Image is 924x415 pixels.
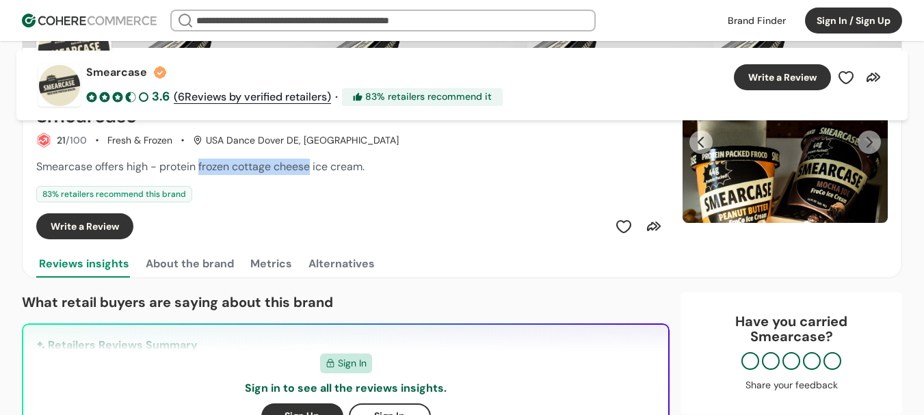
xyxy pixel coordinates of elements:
button: About the brand [143,250,237,278]
span: 21 [57,134,66,146]
img: Slide 0 [683,62,888,223]
div: Share your feedback [694,378,888,392]
span: /100 [66,134,87,146]
button: Write a Review [36,213,133,239]
div: Carousel [683,62,888,223]
p: What retail buyers are saying about this brand [22,292,670,312]
div: 83 % retailers recommend this brand [36,186,192,202]
div: Have you carried [694,314,888,344]
span: Sign In [338,356,367,371]
div: Slide 1 [683,62,888,223]
button: Previous Slide [689,131,713,154]
button: Reviews insights [36,250,132,278]
p: Sign in to see all the reviews insights. [245,380,447,397]
div: USA Dance Dover DE, [GEOGRAPHIC_DATA] [193,133,399,148]
img: Cohere Logo [22,14,157,27]
button: Sign In / Sign Up [805,8,902,34]
button: Alternatives [306,250,378,278]
div: Fresh & Frozen [107,133,172,148]
button: Metrics [248,250,295,278]
span: Smearcase offers high - protein frozen cottage cheese ice cream. [36,159,365,174]
button: Next Slide [858,131,881,154]
p: Smearcase ? [694,329,888,344]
